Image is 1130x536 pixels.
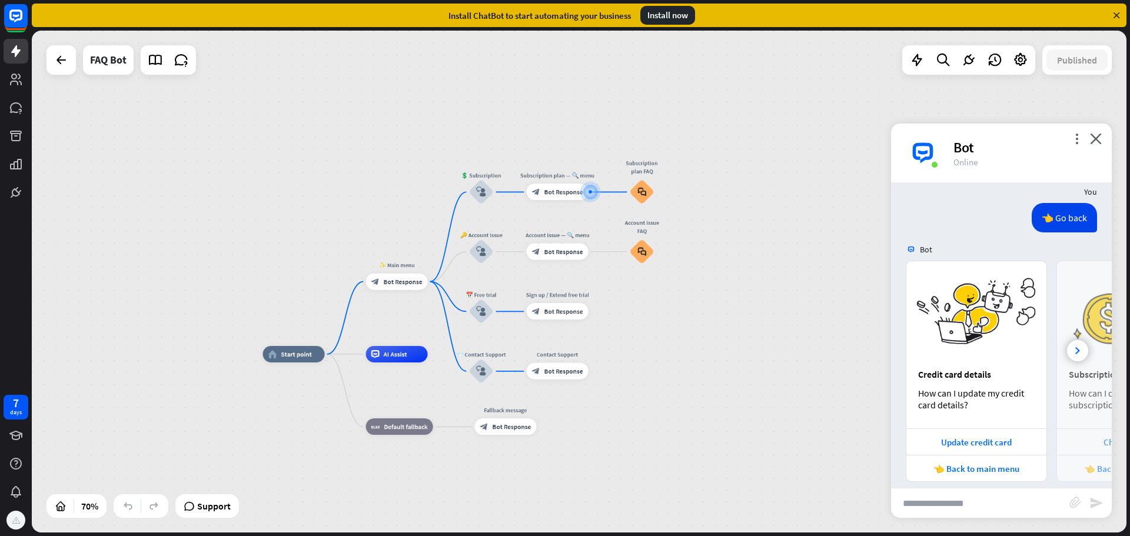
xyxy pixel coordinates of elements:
div: Fallback message [468,406,543,414]
div: Online [953,157,1098,168]
span: Bot Response [544,307,583,315]
div: 📅 Free trial [457,291,506,299]
i: block_user_input [476,187,486,197]
div: Contact Support [520,351,594,359]
div: Install ChatBot to start automating your business [448,10,631,21]
span: Bot Response [544,188,583,196]
div: Bot [953,138,1098,157]
i: send [1089,496,1104,510]
div: Update credit card [912,437,1041,448]
i: block_bot_response [532,248,540,256]
i: block_attachment [1069,497,1081,508]
span: Bot [920,244,932,255]
i: block_faq [637,247,646,256]
div: 🔑 Account issue [457,231,506,239]
div: Sign up / Extend free trial [520,291,594,299]
a: 7 days [4,395,28,420]
div: 📨 Contact Support [457,351,506,359]
div: 7 [13,398,19,408]
div: days [10,408,22,417]
div: 70% [78,497,102,515]
img: f599820105ac0f7000bd.png [8,512,24,528]
i: block_bot_response [371,278,380,286]
div: Subscription plan — 🔍 menu [520,171,594,179]
i: block_user_input [476,247,486,257]
div: Install now [640,6,695,25]
span: Bot Response [544,248,583,256]
span: Bot Response [384,278,423,286]
i: block_bot_response [480,422,488,431]
div: Subscription plan FAQ [623,159,660,175]
i: block_faq [637,188,646,197]
i: close [1090,133,1102,144]
span: Default fallback [384,422,427,431]
div: ✨ Main menu [360,261,434,269]
button: Published [1046,49,1108,71]
span: Bot Response [544,367,583,375]
div: How can I update my credit card details? [918,387,1035,411]
div: 💲 Subscription [457,171,506,179]
span: Start point [281,350,312,358]
button: Open LiveChat chat widget [9,5,45,40]
div: 👈 Back to main menu [912,463,1041,474]
i: block_bot_response [532,367,540,375]
span: Support [197,497,231,515]
div: Credit card details [918,368,1035,380]
i: block_user_input [476,307,486,317]
div: 👈 Go back [1032,203,1097,232]
span: You [1084,187,1097,197]
i: block_bot_response [532,188,540,196]
span: AI Assist [384,350,407,358]
i: block_fallback [371,422,380,431]
div: FAQ Bot [90,45,127,75]
div: Account issue FAQ [623,219,660,235]
i: home_2 [268,350,277,358]
span: Bot Response [492,422,531,431]
i: more_vert [1071,133,1082,144]
i: block_bot_response [532,307,540,315]
div: Account issue — 🔍 menu [520,231,594,239]
i: block_user_input [476,366,486,376]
